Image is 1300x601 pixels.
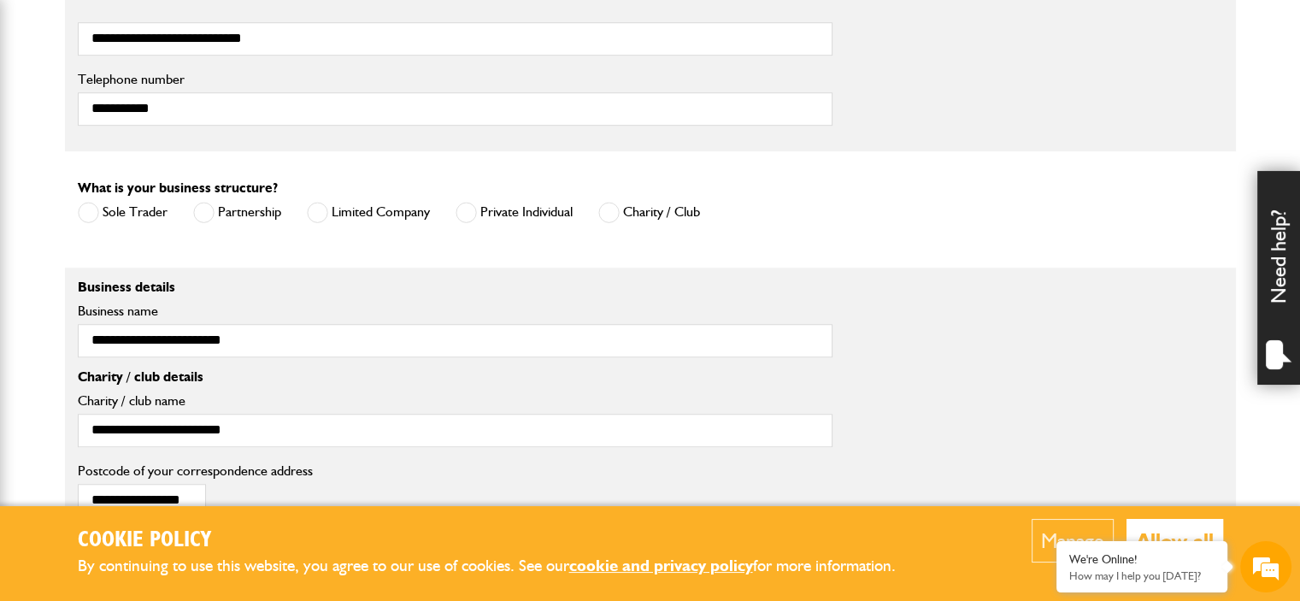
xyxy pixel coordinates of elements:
label: Postcode of your correspondence address [78,464,338,478]
button: Manage [1032,519,1114,563]
label: What is your business structure? [78,181,278,195]
p: Business details [78,280,832,294]
button: Allow all [1126,519,1223,563]
label: Limited Company [307,202,430,223]
input: Enter your phone number [22,259,312,297]
input: Enter your last name [22,158,312,196]
label: Partnership [193,202,281,223]
textarea: Type your message and hit 'Enter' [22,309,312,457]
p: How may I help you today? [1069,569,1215,582]
label: Sole Trader [78,202,168,223]
a: cookie and privacy policy [569,556,753,575]
p: By continuing to use this website, you agree to our use of cookies. See our for more information. [78,553,924,580]
div: Minimize live chat window [280,9,321,50]
label: Business name [78,304,832,318]
div: We're Online! [1069,552,1215,567]
label: Telephone number [78,73,832,86]
label: Charity / club name [78,394,832,408]
input: Enter your email address [22,209,312,246]
h2: Cookie Policy [78,527,924,554]
em: Start Chat [232,471,310,494]
div: Need help? [1257,171,1300,385]
label: Private Individual [456,202,573,223]
p: Charity / club details [78,370,832,384]
div: Chat with us now [89,96,287,118]
label: Charity / Club [598,202,700,223]
img: d_20077148190_company_1631870298795_20077148190 [29,95,72,119]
